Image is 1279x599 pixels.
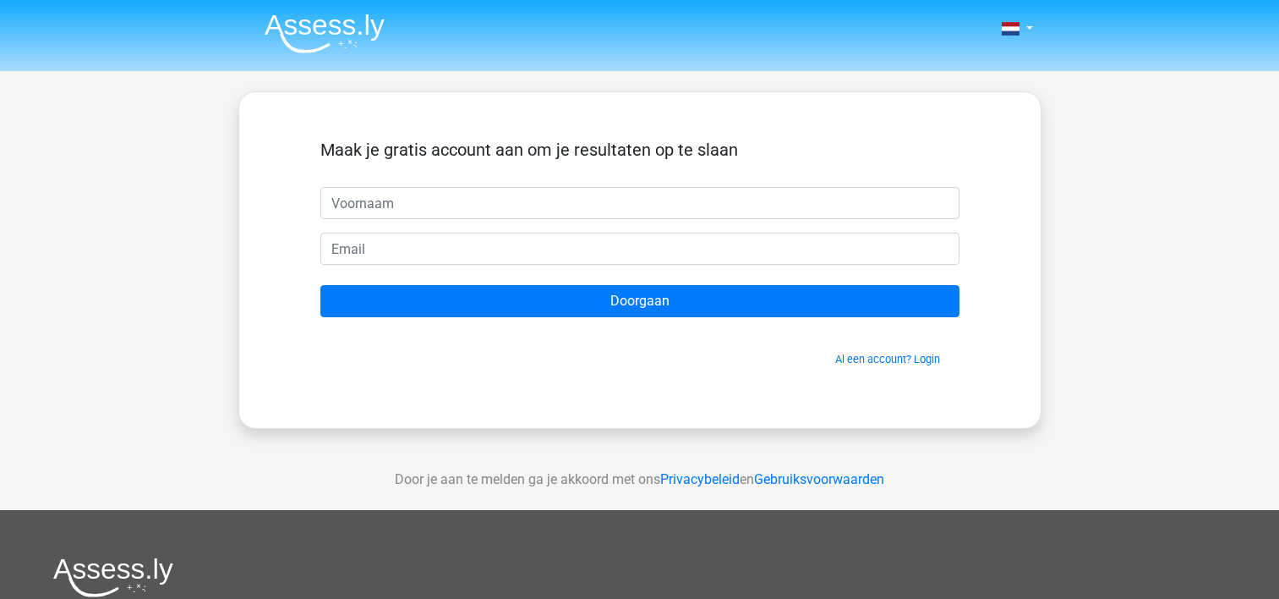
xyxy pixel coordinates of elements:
[320,233,959,265] input: Email
[265,14,385,53] img: Assessly
[660,471,740,487] a: Privacybeleid
[320,140,959,160] h5: Maak je gratis account aan om je resultaten op te slaan
[754,471,884,487] a: Gebruiksvoorwaarden
[53,558,173,597] img: Assessly logo
[320,285,959,317] input: Doorgaan
[835,353,940,365] a: Al een account? Login
[320,187,959,219] input: Voornaam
